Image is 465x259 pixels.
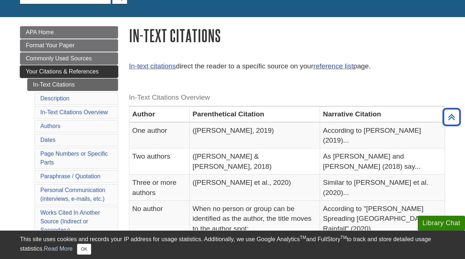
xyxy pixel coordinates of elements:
th: Author [129,106,190,122]
a: Format Your Paper [20,39,118,52]
button: Close [77,244,91,255]
span: APA Home [26,29,54,35]
td: Three or more authors [129,175,190,201]
td: Similar to [PERSON_NAME] et al. (2020)... [320,175,445,201]
a: Page Numbers or Specific Parts [40,151,108,166]
a: APA Home [20,26,118,39]
a: Authors [40,123,60,129]
span: Commonly Used Sources [26,55,92,61]
td: ([PERSON_NAME] et al., 2020) [190,175,320,201]
td: According to [PERSON_NAME] (2019)... [320,122,445,148]
a: Commonly Used Sources [20,52,118,65]
button: Library Chat [418,216,465,231]
a: Back to Top [440,112,463,122]
h1: In-Text Citations [129,26,445,45]
a: Dates [40,137,56,143]
td: ([PERSON_NAME] & [PERSON_NAME], 2018) [190,148,320,175]
td: Two authors [129,148,190,175]
a: Paraphrase / Quotation [40,173,100,179]
sup: TM [300,235,306,240]
td: One author [129,122,190,148]
span: Your Citations & References [26,68,98,75]
span: Format Your Paper [26,42,74,48]
a: Your Citations & References [20,65,118,78]
sup: TM [340,235,347,240]
a: Personal Communication(interviews, e-mails, etc.) [40,187,105,202]
a: In-Text Citations Overview [40,109,108,115]
a: Description [40,95,69,101]
a: In-text citations [129,62,176,70]
a: Works Cited In Another Source (Indirect or Secondary) [40,210,100,233]
a: reference list [314,62,353,70]
td: As [PERSON_NAME] and [PERSON_NAME] (2018) say... [320,148,445,175]
caption: In-Text Citations Overview [129,89,445,106]
th: Parenthetical Citation [190,106,320,122]
a: Read More [44,246,73,252]
th: Narrative Citation [320,106,445,122]
a: In-Text Citations [27,79,118,91]
div: This site uses cookies and records your IP address for usage statistics. Additionally, we use Goo... [20,235,445,255]
td: ([PERSON_NAME], 2019) [190,122,320,148]
p: direct the reader to a specific source on your page. [129,61,445,72]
